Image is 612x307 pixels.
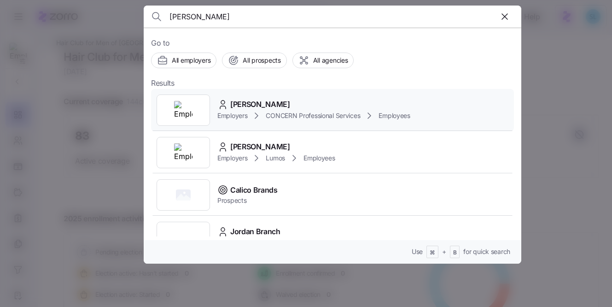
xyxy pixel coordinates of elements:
[313,56,348,65] span: All agencies
[379,111,410,120] span: Employees
[151,37,514,49] span: Go to
[174,143,192,162] img: Employer logo
[230,226,280,237] span: Jordan Branch
[230,99,290,110] span: [PERSON_NAME]
[430,249,435,257] span: ⌘
[230,184,278,196] span: Calico Brands
[412,247,423,256] span: Use
[151,53,216,68] button: All employers
[243,56,280,65] span: All prospects
[266,153,285,163] span: Lumos
[151,77,175,89] span: Results
[172,56,210,65] span: All employers
[292,53,354,68] button: All agencies
[174,101,192,119] img: Employer logo
[303,153,335,163] span: Employees
[442,247,446,256] span: +
[230,141,290,153] span: [PERSON_NAME]
[217,111,247,120] span: Employers
[217,196,278,205] span: Prospects
[217,153,247,163] span: Employers
[453,249,457,257] span: B
[266,111,360,120] span: CONCERN Professional Services
[463,247,510,256] span: for quick search
[222,53,286,68] button: All prospects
